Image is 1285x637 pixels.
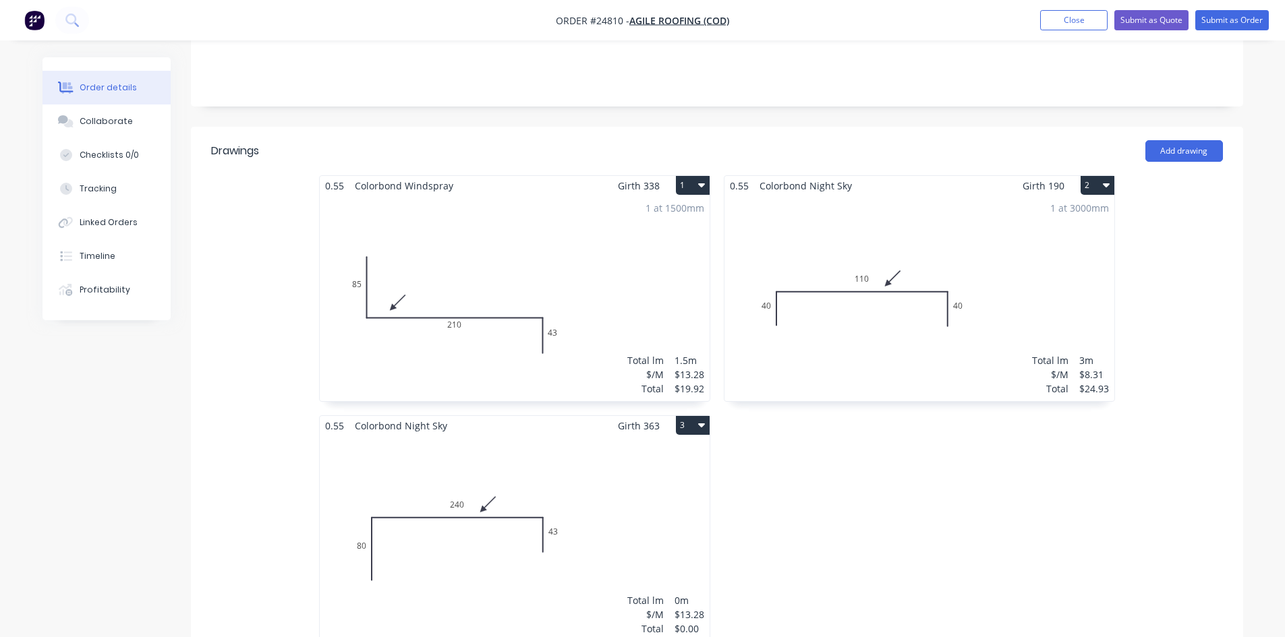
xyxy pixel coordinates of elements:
[676,176,710,195] button: 1
[349,416,453,435] span: Colorbond Night Sky
[320,195,710,401] div: 085210431 at 1500mmTotal lm$/MTotal1.5m$13.28$19.92
[1079,382,1109,396] div: $24.93
[80,82,137,94] div: Order details
[627,607,664,621] div: $/M
[349,176,459,195] span: Colorbond Windspray
[1032,382,1068,396] div: Total
[627,367,664,382] div: $/M
[42,206,171,239] button: Linked Orders
[1032,353,1068,367] div: Total lm
[24,10,45,30] img: Factory
[675,367,704,382] div: $13.28
[42,273,171,307] button: Profitability
[80,149,139,161] div: Checklists 0/0
[1050,201,1109,215] div: 1 at 3000mm
[320,176,349,195] span: 0.55
[1079,353,1109,367] div: 3m
[724,176,754,195] span: 0.55
[42,104,171,138] button: Collaborate
[618,176,660,195] span: Girth 338
[211,143,259,159] div: Drawings
[627,593,664,607] div: Total lm
[80,115,133,127] div: Collaborate
[627,353,664,367] div: Total lm
[675,382,704,396] div: $19.92
[1079,367,1109,382] div: $8.31
[1023,176,1064,195] span: Girth 190
[556,14,629,27] span: Order #24810 -
[618,416,660,435] span: Girth 363
[1114,10,1189,30] button: Submit as Quote
[1032,367,1068,382] div: $/M
[675,607,704,621] div: $13.28
[675,593,704,607] div: 0m
[42,138,171,172] button: Checklists 0/0
[80,183,117,195] div: Tracking
[42,239,171,273] button: Timeline
[1081,176,1114,195] button: 2
[1145,140,1223,162] button: Add drawing
[80,250,115,262] div: Timeline
[627,621,664,636] div: Total
[42,71,171,104] button: Order details
[80,216,138,229] div: Linked Orders
[629,14,729,27] a: Agile Roofing (COD)
[675,353,704,367] div: 1.5m
[80,284,130,296] div: Profitability
[646,201,704,215] div: 1 at 1500mm
[42,172,171,206] button: Tracking
[675,621,704,636] div: $0.00
[724,195,1114,401] div: 040110401 at 3000mmTotal lm$/MTotal3m$8.31$24.93
[320,416,349,435] span: 0.55
[1195,10,1269,30] button: Submit as Order
[627,382,664,396] div: Total
[1040,10,1108,30] button: Close
[676,416,710,435] button: 3
[754,176,857,195] span: Colorbond Night Sky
